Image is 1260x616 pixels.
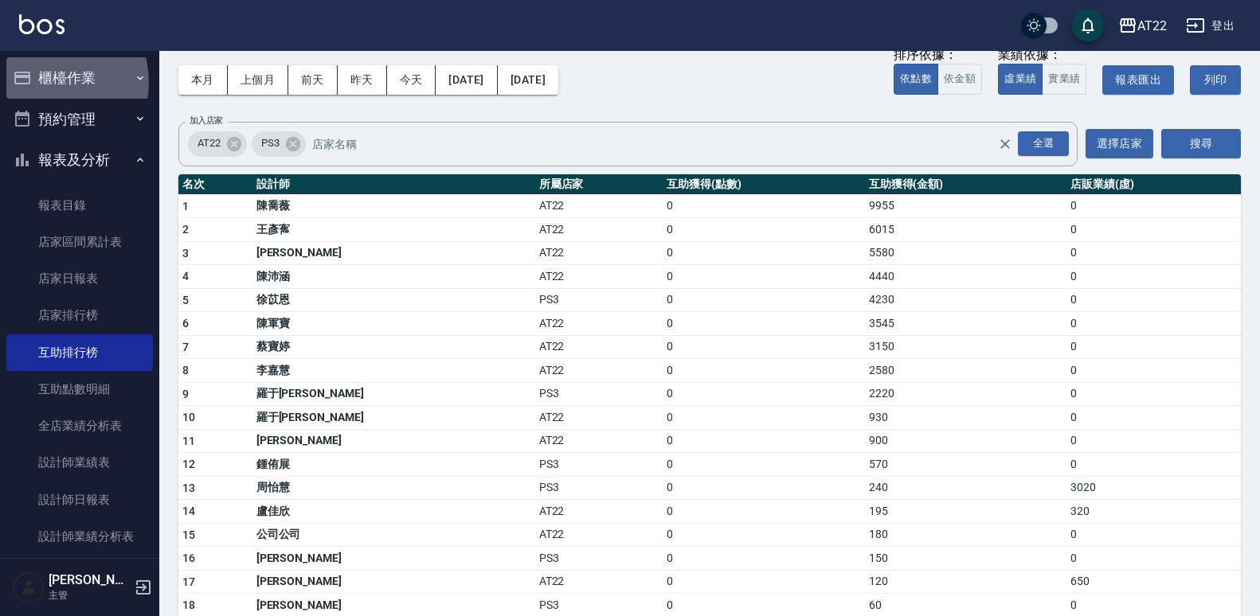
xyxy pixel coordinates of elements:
[6,57,153,99] button: 櫃檯作業
[6,139,153,181] button: 報表及分析
[663,406,864,430] td: 0
[252,218,535,242] td: 王彥寯
[228,65,288,95] button: 上個月
[1066,476,1241,500] td: 3020
[663,312,864,336] td: 0
[1066,453,1241,477] td: 0
[182,247,189,259] span: 3
[663,476,864,500] td: 0
[865,359,1066,383] td: 2580
[182,458,196,470] span: 12
[1180,11,1241,41] button: 登出
[535,500,663,524] td: AT22
[1066,570,1241,594] td: 650
[535,476,663,500] td: PS3
[535,453,663,477] td: PS3
[1066,194,1241,218] td: 0
[663,359,864,383] td: 0
[937,64,982,95] button: 依金額
[6,260,153,297] a: 店家日報表
[865,312,1066,336] td: 3545
[1066,312,1241,336] td: 0
[663,570,864,594] td: 0
[6,555,153,591] a: 設計師排行榜
[535,218,663,242] td: AT22
[535,241,663,265] td: AT22
[252,335,535,359] td: 蔡寶婷
[182,294,189,306] span: 5
[1066,500,1241,524] td: 320
[535,174,663,195] th: 所屬店家
[865,194,1066,218] td: 9955
[865,218,1066,242] td: 6015
[6,371,153,407] a: 互助點數明細
[894,47,982,64] div: 排序依據：
[1042,64,1086,95] button: 實業績
[865,429,1066,453] td: 900
[535,406,663,430] td: AT22
[1066,382,1241,406] td: 0
[252,174,535,195] th: 設計師
[6,444,153,481] a: 設計師業績表
[1066,218,1241,242] td: 0
[663,429,864,453] td: 0
[252,406,535,430] td: 羅于[PERSON_NAME]
[182,598,196,611] span: 18
[1112,10,1173,42] button: AT22
[182,575,196,588] span: 17
[6,224,153,260] a: 店家區間累計表
[252,135,289,151] span: PS3
[182,364,189,376] span: 8
[252,382,535,406] td: 羅于[PERSON_NAME]
[663,218,864,242] td: 0
[252,547,535,571] td: [PERSON_NAME]
[178,174,252,195] th: 名次
[894,64,938,95] button: 依點數
[182,552,196,564] span: 16
[182,200,189,212] span: 1
[49,572,130,588] h5: [PERSON_NAME]
[535,429,663,453] td: AT22
[1018,131,1069,156] div: 全選
[663,523,864,547] td: 0
[865,241,1066,265] td: 5580
[252,570,535,594] td: [PERSON_NAME]
[6,407,153,444] a: 全店業績分析表
[387,65,436,95] button: 今天
[663,335,864,359] td: 0
[865,570,1066,594] td: 120
[6,99,153,140] button: 預約管理
[663,288,864,312] td: 0
[1015,128,1072,159] button: Open
[535,382,663,406] td: PS3
[663,547,864,571] td: 0
[865,174,1066,195] th: 互助獲得(金額)
[19,14,65,34] img: Logo
[865,265,1066,289] td: 4440
[1190,65,1241,95] button: 列印
[535,288,663,312] td: PS3
[182,528,196,541] span: 15
[252,312,535,336] td: 陳軍寶
[663,265,864,289] td: 0
[535,194,663,218] td: AT22
[865,288,1066,312] td: 4230
[252,453,535,477] td: 鍾侑展
[182,317,189,329] span: 6
[49,588,130,602] p: 主管
[998,47,1086,64] div: 業績依據：
[535,547,663,571] td: PS3
[663,453,864,477] td: 0
[535,523,663,547] td: AT22
[178,65,228,95] button: 本月
[865,406,1066,430] td: 930
[188,131,247,157] div: AT22
[252,500,535,524] td: 盧佳欣
[182,270,189,283] span: 4
[252,241,535,265] td: [PERSON_NAME]
[1161,129,1241,158] button: 搜尋
[1086,129,1153,158] button: 選擇店家
[252,476,535,500] td: 周怡慧
[994,133,1016,155] button: Clear
[13,571,45,603] img: Person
